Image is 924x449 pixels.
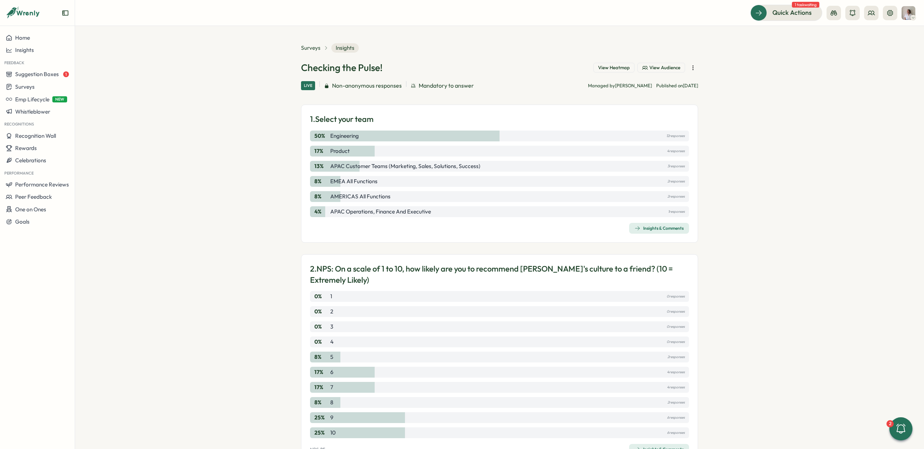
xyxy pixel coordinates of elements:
span: Mandatory to answer [419,81,474,90]
p: 10 [330,429,336,437]
p: 3 responses [667,162,685,170]
p: 17 % [314,147,329,155]
span: View Heatmap [598,65,630,71]
p: Engineering [330,132,359,140]
p: 4 [330,338,334,346]
p: EMEA All Functions [330,177,378,185]
p: 4 % [314,208,329,216]
p: 25 % [314,429,329,437]
span: Emp Lifecycle [15,96,49,103]
p: 0 responses [667,308,685,316]
p: 4 responses [667,383,685,391]
p: 0 % [314,338,329,346]
span: 1 [63,71,69,77]
p: 0 responses [667,338,685,346]
span: Rewards [15,145,37,151]
button: Expand sidebar [62,9,69,17]
span: Non-anonymous responses [332,81,402,90]
p: 0 % [314,292,329,300]
p: 8 [330,399,333,406]
p: 0 responses [667,292,685,300]
span: Recognition Wall [15,132,56,139]
span: Insights [331,43,359,53]
span: Whistleblower [15,108,50,115]
p: 13 % [314,162,329,170]
p: 6 [330,368,334,376]
div: 2 [886,420,894,427]
p: 17 % [314,368,329,376]
span: [PERSON_NAME] [615,83,652,88]
span: Surveys [15,83,35,90]
p: APAC Customer Teams (Marketing, Sales, Solutions, Success) [330,162,480,170]
a: Surveys [301,44,321,52]
span: One on Ones [15,206,46,213]
span: Performance Reviews [15,181,69,188]
p: 2 [330,308,333,316]
button: 2 [889,417,912,440]
span: Insights [15,47,34,53]
p: 50 % [314,132,329,140]
button: View Audience [637,63,685,73]
p: 1 responses [668,208,685,216]
button: View Heatmap [593,63,635,73]
button: Insights & Comments [629,223,689,234]
span: [DATE] [683,83,698,88]
p: 8 % [314,399,329,406]
p: 0 responses [667,323,685,331]
p: Product [330,147,350,155]
p: 3 [330,323,333,331]
p: 2 responses [667,399,685,406]
p: 0 % [314,308,329,316]
p: 7 [330,383,333,391]
p: 0 % [314,323,329,331]
span: Home [15,34,30,41]
span: NEW [52,96,67,102]
p: 6 responses [667,414,685,422]
button: Quick Actions [750,5,822,21]
span: Celebrations [15,157,46,164]
span: View Audience [649,65,680,71]
p: 8 % [314,353,329,361]
p: 17 % [314,383,329,391]
img: Alejandra Catania [902,6,915,20]
p: 25 % [314,414,329,422]
p: 4 responses [667,147,685,155]
p: 1. Select your team [310,114,374,125]
p: 1 [330,292,332,300]
p: 8 % [314,177,329,185]
p: Published on [656,83,698,89]
span: Suggestion Boxes [15,71,59,78]
p: APAC Operations, Finance and Executive [330,208,431,216]
p: 6 responses [667,429,685,437]
span: Quick Actions [772,8,812,17]
div: Insights & Comments [635,225,684,231]
span: Goals [15,218,30,225]
p: Managed by [588,83,652,89]
p: 5 [330,353,333,361]
p: 4 responses [667,368,685,376]
span: Peer Feedback [15,193,52,200]
div: Live [301,81,315,90]
p: 2 responses [667,353,685,361]
p: 2 responses [667,177,685,185]
h1: Checking the Pulse! [301,61,383,74]
p: 2. NPS: On a scale of 1 to 10, how likely are you to recommend [PERSON_NAME]'s culture to a frien... [310,263,689,286]
p: AMERICAS All Functions [330,193,391,201]
p: 12 responses [666,132,685,140]
span: 1 task waiting [792,2,819,8]
p: 2 responses [667,193,685,201]
p: 8 % [314,193,329,201]
p: 9 [330,414,334,422]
